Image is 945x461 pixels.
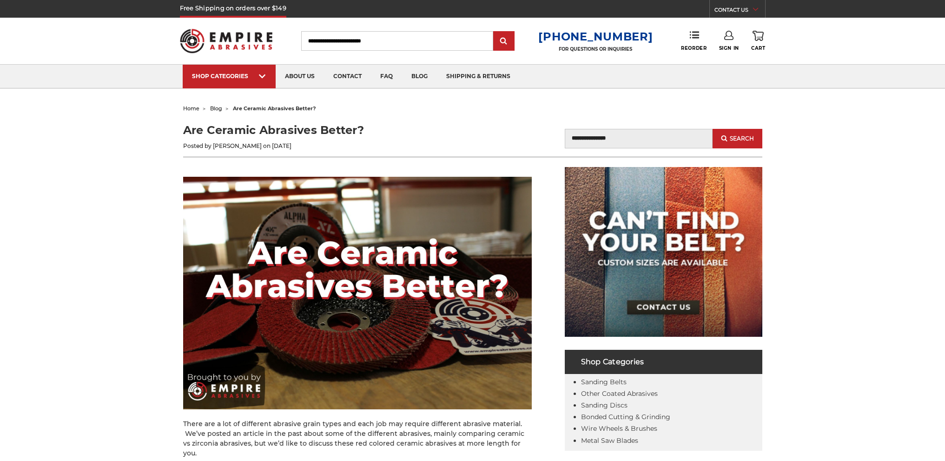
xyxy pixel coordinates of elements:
p: There are a lot of different abrasive grain types and each job may require different abrasive mat... [183,419,532,458]
a: shipping & returns [437,65,520,88]
span: Reorder [681,45,707,51]
img: Empire Abrasives [180,23,273,59]
span: are ceramic abrasives better? [233,105,316,112]
a: [PHONE_NUMBER] [538,30,653,43]
a: Sanding Belts [581,378,627,386]
a: blog [402,65,437,88]
a: Bonded Cutting & Grinding [581,413,670,421]
p: FOR QUESTIONS OR INQUIRIES [538,46,653,52]
input: Submit [495,32,513,51]
div: SHOP CATEGORIES [192,73,266,80]
button: Search [713,129,762,148]
a: Reorder [681,31,707,51]
span: Sign In [719,45,739,51]
a: Sanding Discs [581,401,628,409]
a: home [183,105,199,112]
h4: Shop Categories [565,350,762,374]
a: contact [324,65,371,88]
a: blog [210,105,222,112]
a: Wire Wheels & Brushes [581,424,657,433]
a: Other Coated Abrasives [581,389,658,398]
p: Posted by [PERSON_NAME] on [DATE] [183,142,473,150]
span: Cart [751,45,765,51]
h1: Are Ceramic Abrasives Better? [183,122,473,139]
img: Are Ceramic Abrasives Better? [183,177,532,409]
a: about us [276,65,324,88]
a: Cart [751,31,765,51]
span: Search [730,135,754,142]
img: promo banner for custom belts. [565,167,762,337]
a: faq [371,65,402,88]
a: CONTACT US [714,5,765,18]
a: Metal Saw Blades [581,436,638,445]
